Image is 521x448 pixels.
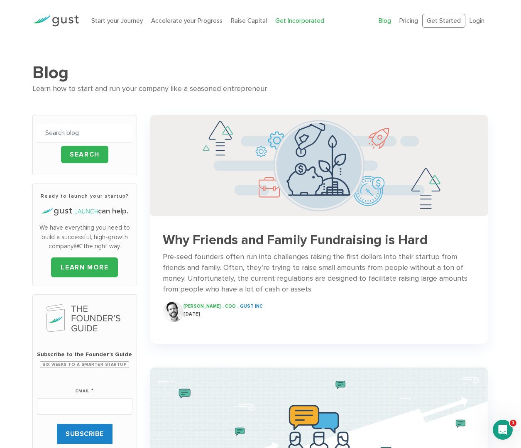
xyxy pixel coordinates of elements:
span: [PERSON_NAME] [183,304,221,309]
a: Start your Journey [91,17,143,24]
span: Subscribe to the Founder's Guide [37,350,132,359]
img: Gust Logo [32,15,79,27]
a: Pricing [399,17,418,24]
div: Learn how to start and run your company like a seasoned entrepreneur [32,83,489,95]
span: [DATE] [183,311,200,317]
a: Get Incorporated [275,17,324,24]
a: Accelerate your Progress [151,17,223,24]
h1: Blog [32,62,489,83]
a: Raise Capital [231,17,267,24]
h3: Ready to launch your startup? [37,192,132,200]
input: Search [61,146,108,163]
img: Successful Startup Founders Invest In Their Own Ventures 0742d64fd6a698c3cfa409e71c3cc4e5620a7e72... [150,115,488,216]
label: Email [76,378,93,395]
a: Blog [379,17,391,24]
span: 1 [510,420,516,426]
a: LEARN MORE [51,257,118,277]
iframe: Intercom live chat [493,420,513,440]
span: , Gust INC [237,304,263,309]
h4: can help. [37,206,132,217]
a: Successful Startup Founders Invest In Their Own Ventures 0742d64fd6a698c3cfa409e71c3cc4e5620a7e72... [150,115,488,330]
a: Login [470,17,484,24]
span: , COO [223,304,236,309]
span: Six Weeks to a Smarter Startup [40,361,129,367]
input: Search blog [37,124,132,142]
img: Ryan Nash [163,301,183,322]
input: SUBSCRIBE [57,424,113,444]
a: Get Started [422,14,465,28]
div: Pre-seed founders often run into challenges raising the first dollars into their startup from fri... [163,252,475,295]
p: We have everything you need to build a successful, high-growth companyâ€”the right way. [37,223,132,251]
h3: Why Friends and Family Fundraising is Hard [163,233,475,247]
